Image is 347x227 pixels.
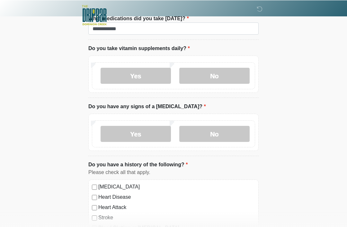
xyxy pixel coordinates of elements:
label: [MEDICAL_DATA] [98,183,255,190]
label: Yes [101,67,171,83]
input: Heart Attack [92,205,97,210]
div: Please check all that apply. [88,168,259,176]
input: Heart Disease [92,195,97,200]
label: Do you have a history of the following? [88,161,188,168]
label: Stroke [98,214,255,221]
label: Heart Disease [98,193,255,201]
img: The DRIPBaR - San Antonio Dominion Creek Logo [82,5,107,26]
label: Heart Attack [98,203,255,211]
label: Do you have any signs of a [MEDICAL_DATA]? [88,102,206,110]
input: Stroke [92,215,97,220]
label: No [179,67,250,83]
label: Yes [101,126,171,142]
input: [MEDICAL_DATA] [92,184,97,189]
label: No [179,126,250,142]
label: Do you take vitamin supplements daily? [88,44,190,52]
